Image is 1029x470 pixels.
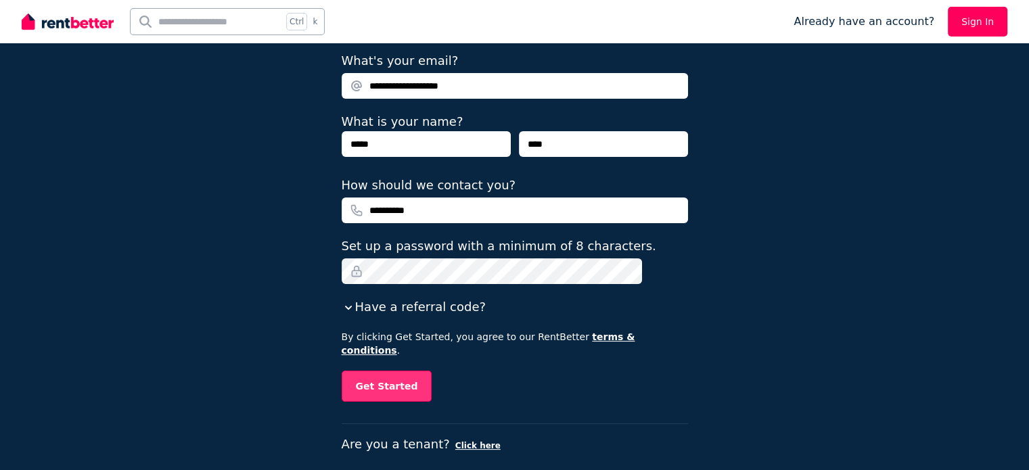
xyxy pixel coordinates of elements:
label: How should we contact you? [342,176,516,195]
img: RentBetter [22,11,114,32]
label: What is your name? [342,114,463,128]
label: Set up a password with a minimum of 8 characters. [342,237,656,256]
span: k [313,16,317,27]
button: Click here [455,440,501,451]
p: By clicking Get Started, you agree to our RentBetter . [342,330,688,357]
button: Have a referral code? [342,298,486,316]
a: Sign In [948,7,1007,37]
a: terms & conditions [342,331,635,356]
p: Are you a tenant? [342,435,688,454]
label: What's your email? [342,51,459,70]
span: Already have an account? [794,14,934,30]
button: Get Started [342,371,432,402]
span: Ctrl [286,13,307,30]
